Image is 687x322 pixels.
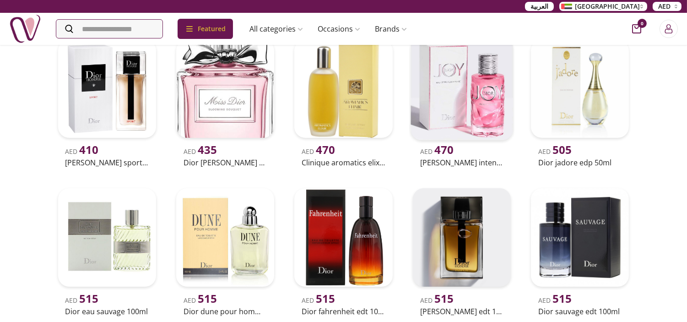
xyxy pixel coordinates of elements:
span: AED [65,296,99,305]
img: uae-gifts-DIOR JADORE EDP 50ML [531,40,629,138]
a: uae-gifts-DIOR JOY INTENSE EDP 50MLAED 470[PERSON_NAME] intense edp 50ml [409,36,514,170]
button: cart-button [632,24,641,33]
h2: [PERSON_NAME] intense edp 50ml [420,157,503,168]
img: uae-gifts-DIOR MISS DIOR BLOOMING BOUQUET EDT 50ML [176,40,274,138]
a: uae-gifts-DIOR DUNE POUR HOMME EDT 100MLAED 515Dior dune pour homme edt 100ml [173,185,278,318]
span: 435 [198,142,217,157]
a: uae-gifts-DIOR EAU SAUVAGE 100MLAED 515Dior eau sauvage 100ml [54,185,160,318]
img: uae-gifts-DIOR EAU SAUVAGE 100ML [58,188,156,286]
button: Login [660,20,678,38]
span: العربية [530,2,548,11]
input: Search [56,20,162,38]
span: 515 [198,291,217,306]
span: 410 [80,142,99,157]
span: AED [658,2,671,11]
span: AED [184,147,217,156]
div: Featured [178,19,233,39]
span: AED [184,296,217,305]
img: uae-gifts-DIOR SAUVAGE EDT 100ML [531,188,629,286]
span: AED [302,147,335,156]
img: uae-gifts-DIOR DUNE POUR HOMME EDT 100ML [176,188,274,286]
span: 0 [638,19,647,28]
img: uae-gifts-DIOR HOMME SPORT EDT 75ML [58,40,156,138]
img: uae-gifts-CLINIQUE AROMATICS ELIXIR PARFUM 100ML [294,40,392,138]
a: All categories [242,20,310,38]
h2: Dior fahrenheit edt 100ml [302,306,385,317]
span: AED [538,296,572,305]
a: uae-gifts-DIOR HOMME SPORT EDT 75MLAED 410[PERSON_NAME] sport edt 75ml [54,36,160,170]
a: uae-gifts-DIOR SAUVAGE EDT 100MLAED 515Dior sauvage edt 100ml [527,185,633,318]
a: uae-gifts-DIOR JADORE EDP 50MLAED 505Dior jadore edp 50ml [527,36,633,170]
span: AED [65,147,99,156]
a: Brands [368,20,414,38]
span: 515 [80,291,99,306]
h2: Dior jadore edp 50ml [538,157,622,168]
span: 505 [552,142,572,157]
img: Arabic_dztd3n.png [561,4,572,9]
img: Nigwa-uae-gifts [9,13,41,45]
h2: Clinique aromatics elixir parfum 100ml [302,157,385,168]
span: [GEOGRAPHIC_DATA] [575,2,640,11]
a: uae-gifts-DIOR HOMME EDT 100MLAED 515[PERSON_NAME] edt 100ml [409,185,514,318]
span: 515 [434,291,454,306]
img: uae-gifts-DIOR HOMME EDT 100ML [413,188,511,286]
button: [GEOGRAPHIC_DATA] [559,2,647,11]
h2: Dior eau sauvage 100ml [65,306,149,317]
span: AED [420,147,454,156]
span: 515 [552,291,572,306]
h2: Dior [PERSON_NAME] blooming bouquet edt 50ml [184,157,267,168]
h2: Dior sauvage edt 100ml [538,306,622,317]
img: uae-gifts-DIOR JOY INTENSE EDP 50ML [410,37,513,140]
span: AED [538,147,572,156]
a: uae-gifts-DIOR FAHRENHEIT EDT 100MLAED 515Dior fahrenheit edt 100ml [291,185,396,318]
a: uae-gifts-DIOR MISS DIOR BLOOMING BOUQUET EDT 50MLAED 435Dior [PERSON_NAME] blooming bouquet edt ... [173,36,278,170]
button: AED [653,2,682,11]
h2: Dior dune pour homme edt 100ml [184,306,267,317]
span: 470 [434,142,454,157]
span: AED [302,296,335,305]
span: AED [420,296,454,305]
h2: [PERSON_NAME] edt 100ml [420,306,503,317]
a: uae-gifts-CLINIQUE AROMATICS ELIXIR PARFUM 100MLAED 470Clinique aromatics elixir parfum 100ml [291,36,396,170]
a: Occasions [310,20,368,38]
span: 515 [316,291,335,306]
h2: [PERSON_NAME] sport edt 75ml [65,157,149,168]
img: uae-gifts-DIOR FAHRENHEIT EDT 100ML [294,188,392,286]
span: 470 [316,142,335,157]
